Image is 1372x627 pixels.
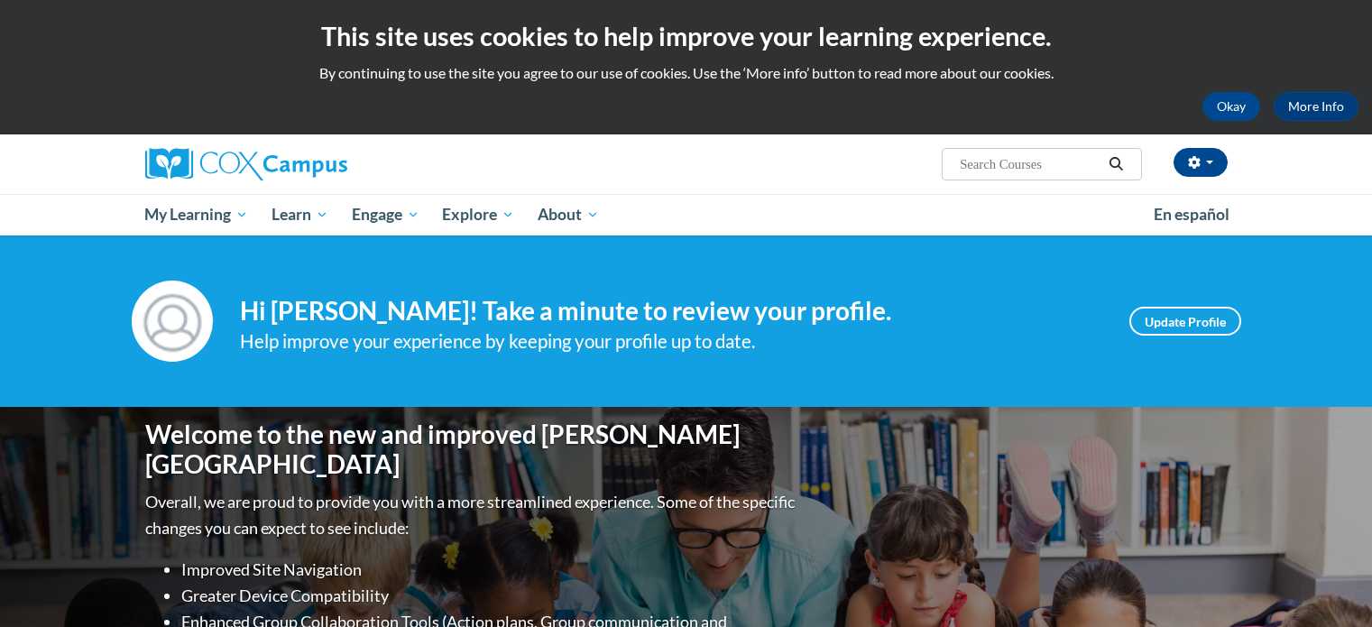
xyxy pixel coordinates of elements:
h1: Welcome to the new and improved [PERSON_NAME][GEOGRAPHIC_DATA] [145,420,799,480]
a: En español [1142,196,1241,234]
span: Explore [442,204,514,226]
span: My Learning [144,204,248,226]
li: Greater Device Compatibility [181,583,799,609]
a: My Learning [134,194,261,235]
span: Engage [352,204,419,226]
li: Improved Site Navigation [181,557,799,583]
span: About [538,204,599,226]
a: Engage [340,194,431,235]
button: Okay [1202,92,1260,121]
p: Overall, we are proud to provide you with a more streamlined experience. Some of the specific cha... [145,489,799,541]
button: Account Settings [1174,148,1228,177]
a: Update Profile [1129,307,1241,336]
iframe: Button to launch messaging window [1300,555,1358,613]
a: Explore [430,194,526,235]
img: Profile Image [132,281,213,362]
a: Learn [260,194,340,235]
h4: Hi [PERSON_NAME]! Take a minute to review your profile. [240,296,1102,327]
p: By continuing to use the site you agree to our use of cookies. Use the ‘More info’ button to read... [14,63,1358,83]
a: About [526,194,611,235]
input: Search Courses [958,153,1102,175]
div: Help improve your experience by keeping your profile up to date. [240,327,1102,356]
span: Learn [272,204,328,226]
span: En español [1154,205,1229,224]
div: Main menu [118,194,1255,235]
a: More Info [1274,92,1358,121]
h2: This site uses cookies to help improve your learning experience. [14,18,1358,54]
a: Cox Campus [145,148,488,180]
img: Cox Campus [145,148,347,180]
button: Search [1102,153,1129,175]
